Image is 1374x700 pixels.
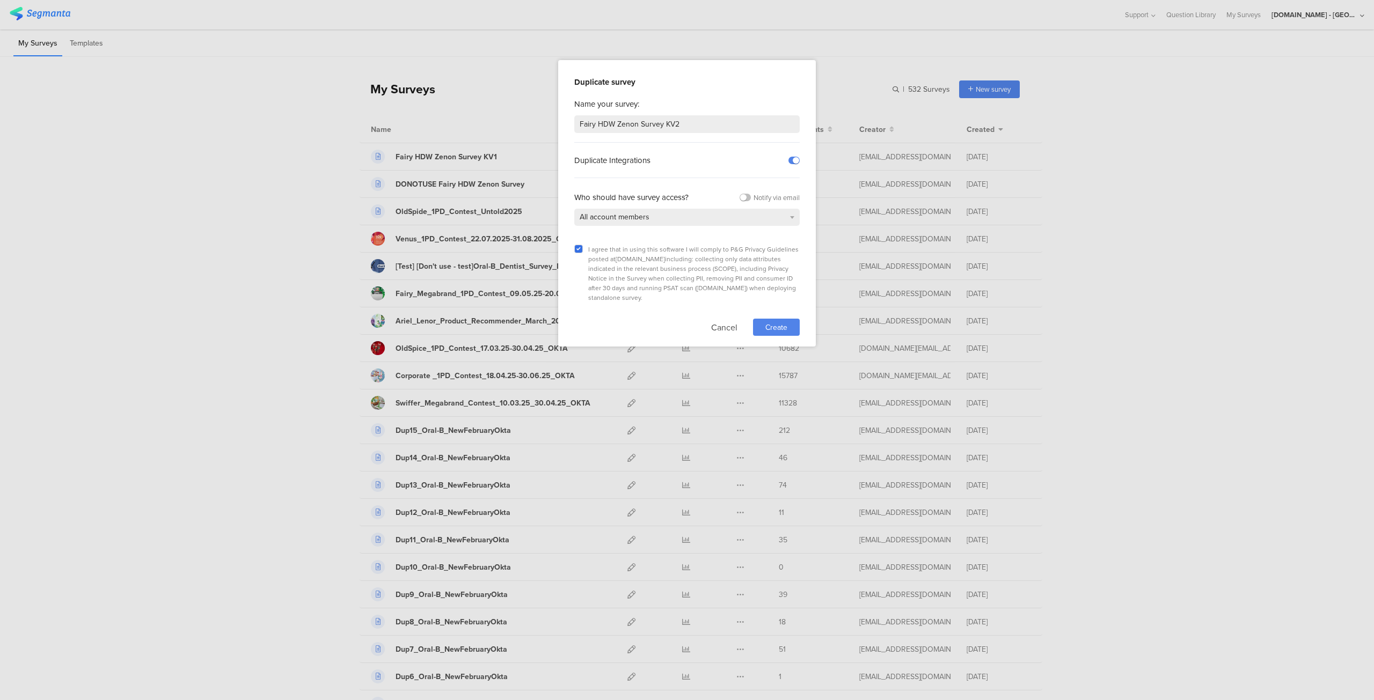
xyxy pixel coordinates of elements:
[574,98,800,110] div: Name your survey:
[616,254,665,264] a: [DOMAIN_NAME]
[580,211,649,223] span: All account members
[754,193,800,203] div: Notify via email
[697,283,746,293] a: [DOMAIN_NAME]
[574,154,651,166] sg-field-title: Duplicate Integrations
[711,319,737,336] button: Cancel
[574,76,800,88] div: Duplicate survey
[588,245,799,303] span: I agree that in using this software I will comply to P&G Privacy Guidelines posted at including: ...
[574,191,689,203] div: Who should have survey access?
[765,322,787,333] span: Create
